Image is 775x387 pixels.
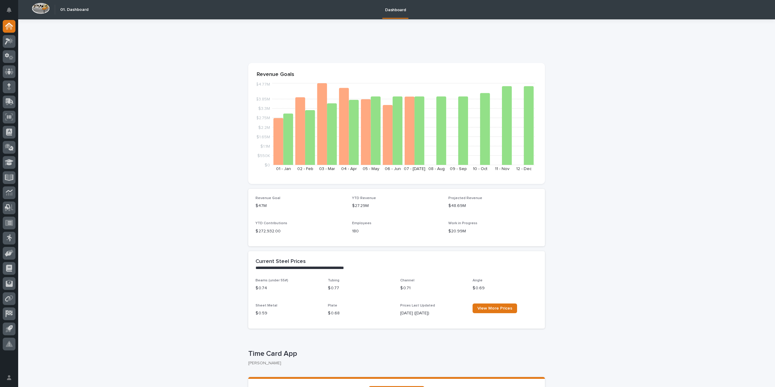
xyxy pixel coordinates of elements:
span: Projected Revenue [448,196,482,200]
text: 11 - Nov [495,167,510,171]
tspan: $550K [257,153,270,158]
text: 12 - Dec [516,167,532,171]
tspan: $3.3M [258,107,270,111]
p: 180 [352,228,441,234]
p: [PERSON_NAME] [248,361,540,366]
h2: Current Steel Prices [256,258,306,265]
tspan: $1.65M [256,135,270,139]
span: Sheet Metal [256,304,277,307]
p: Time Card App [248,349,542,358]
p: $ 0.68 [328,310,393,316]
span: Beams (under 55#) [256,279,288,282]
div: Notifications [8,7,15,17]
p: $20.99M [448,228,538,234]
text: 07 - [DATE] [404,167,425,171]
span: YTD Contributions [256,221,287,225]
text: 03 - Mar [319,167,335,171]
p: $47M [256,203,345,209]
span: Revenue Goal [256,196,280,200]
a: View More Prices [473,303,517,313]
text: 05 - May [363,167,379,171]
text: 02 - Feb [297,167,313,171]
text: 09 - Sep [450,167,467,171]
span: Prices Last Updated [400,304,435,307]
span: YTD Revenue [352,196,376,200]
text: 08 - Aug [428,167,445,171]
span: Tubing [328,279,339,282]
tspan: $1.1M [260,144,270,148]
tspan: $2.2M [258,125,270,130]
span: Channel [400,279,414,282]
p: $ 0.74 [256,285,321,291]
tspan: $4.77M [256,82,270,87]
img: Workspace Logo [32,3,50,14]
span: Work in Progress [448,221,477,225]
p: $ 0.69 [473,285,538,291]
button: Notifications [3,4,15,16]
p: $ 0.59 [256,310,321,316]
p: $ 0.71 [400,285,465,291]
tspan: $2.75M [256,116,270,120]
h2: 01. Dashboard [60,7,88,12]
span: Angle [473,279,483,282]
text: 06 - Jun [385,167,401,171]
p: $27.29M [352,203,441,209]
p: [DATE] ([DATE]) [400,310,465,316]
text: 01 - Jan [276,167,291,171]
p: $ 0.77 [328,285,393,291]
text: 04 - Apr [341,167,357,171]
tspan: $0 [265,163,270,167]
p: $ 272,932.00 [256,228,345,234]
p: Revenue Goals [257,71,536,78]
span: Plate [328,304,337,307]
span: Employees [352,221,371,225]
tspan: $3.85M [256,97,270,101]
span: View More Prices [477,306,512,310]
text: 10 - Oct [473,167,487,171]
p: $48.69M [448,203,538,209]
